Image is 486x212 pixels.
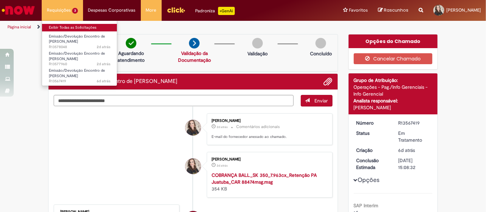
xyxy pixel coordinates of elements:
[49,79,110,84] span: R13567419
[189,38,200,48] img: arrow-next.png
[114,50,148,63] p: Aguardando atendimento
[72,8,78,14] span: 3
[97,61,110,67] time: 29/09/2025 15:56:56
[212,134,325,140] p: E-mail do fornecedor anexado ao chamado.
[212,172,317,185] a: COBRANÇA BALL_SK 350_7.963cx_Retenção PA Juatuba_CAR 88474msg.msg
[88,7,136,14] span: Despesas Corporativas
[47,7,71,14] span: Requisições
[315,38,326,48] img: img-circle-grey.png
[218,7,235,15] p: +GenAi
[178,50,211,63] a: Validação da Documentação
[247,50,268,57] p: Validação
[49,68,105,79] span: Emissão/Devolução Encontro de [PERSON_NAME]
[349,7,368,14] span: Favoritos
[378,7,408,14] a: Rascunhos
[252,38,263,48] img: img-circle-grey.png
[126,38,136,48] img: check-circle-green.png
[97,79,110,84] span: 6d atrás
[54,95,294,106] textarea: Digite sua mensagem aqui...
[351,130,393,137] dt: Status
[212,119,325,123] div: [PERSON_NAME]
[354,202,379,209] b: SAP Interim
[212,157,325,161] div: [PERSON_NAME]
[146,7,157,14] span: More
[398,147,430,154] div: 25/09/2025 15:38:47
[310,50,332,57] p: Concluído
[185,120,201,136] div: Tamila Rodrigues Moura
[351,147,393,154] dt: Criação
[49,34,105,44] span: Emissão/Devolução Encontro de [PERSON_NAME]
[5,21,319,33] ul: Trilhas de página
[354,97,433,104] div: Analista responsável:
[398,157,430,171] div: [DATE] 15:08:32
[217,164,228,168] time: 29/09/2025 15:43:36
[351,119,393,126] dt: Número
[8,24,31,30] a: Página inicial
[167,5,185,15] img: click_logo_yellow_360x200.png
[42,67,117,82] a: Aberto R13567419 : Emissão/Devolução Encontro de Contas Fornecedor
[49,44,110,50] span: R13578048
[354,104,433,111] div: [PERSON_NAME]
[398,119,430,126] div: R13567419
[97,44,110,50] span: 2d atrás
[446,7,481,13] span: [PERSON_NAME]
[97,44,110,50] time: 29/09/2025 16:11:03
[354,77,433,84] div: Grupo de Atribuição:
[97,79,110,84] time: 25/09/2025 15:38:49
[217,125,228,129] span: 2d atrás
[42,24,117,31] a: Exibir Todas as Solicitações
[398,147,415,153] time: 25/09/2025 15:38:47
[354,53,433,64] button: Cancelar Chamado
[324,77,333,86] button: Adicionar anexos
[49,61,110,67] span: R13577960
[217,125,228,129] time: 29/09/2025 15:44:23
[1,3,36,17] img: ServiceNow
[217,164,228,168] span: 2d atrás
[49,51,105,61] span: Emissão/Devolução Encontro de [PERSON_NAME]
[195,7,235,15] div: Padroniza
[42,50,117,65] a: Aberto R13577960 : Emissão/Devolução Encontro de Contas Fornecedor
[354,84,433,97] div: Operações - Pag./Info Gerenciais - Info Gerencial
[42,20,117,86] ul: Requisições
[398,130,430,143] div: Em Tratamento
[97,61,110,67] span: 2d atrás
[315,98,328,104] span: Enviar
[349,34,438,48] div: Opções do Chamado
[398,147,415,153] span: 6d atrás
[212,172,325,192] div: 354 KB
[42,33,117,47] a: Aberto R13578048 : Emissão/Devolução Encontro de Contas Fornecedor
[236,124,280,130] small: Comentários adicionais
[301,95,333,107] button: Enviar
[351,157,393,171] dt: Conclusão Estimada
[185,158,201,174] div: Tamila Rodrigues Moura
[384,7,408,13] span: Rascunhos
